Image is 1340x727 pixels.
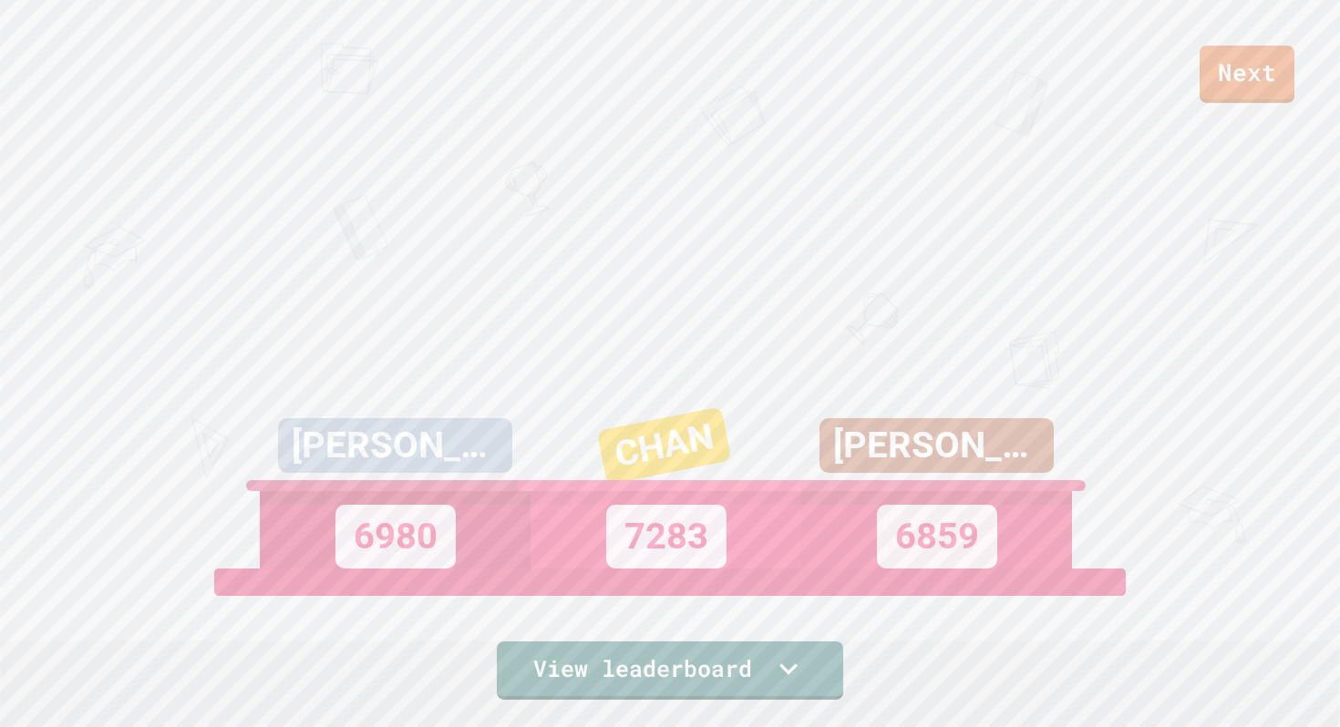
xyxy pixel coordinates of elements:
div: CHAN [597,406,732,485]
div: [PERSON_NAME] [819,418,1054,473]
a: Next [1200,46,1294,103]
div: 6859 [877,505,997,568]
div: [PERSON_NAME] [278,418,512,473]
div: 7283 [606,505,727,568]
div: 6980 [335,505,456,568]
a: View leaderboard [497,641,843,700]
